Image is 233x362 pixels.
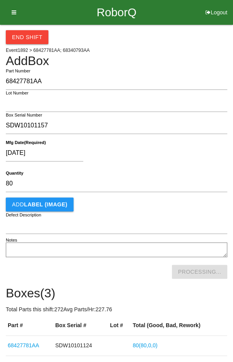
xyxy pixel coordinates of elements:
td: SDW10101124 [53,336,108,356]
label: Notes [6,237,17,244]
input: Pick a Date [6,145,83,161]
a: 68427781AA [8,342,39,348]
input: Required [6,175,227,192]
input: Required [6,117,227,134]
label: Defect Description [6,212,41,218]
button: AddLABEL (IMAGE) [6,197,74,211]
h4: Boxes ( 3 ) [6,287,227,300]
label: Lot Number [6,90,29,96]
span: Event 1892 > 68427781AA; 68340793AA [6,48,90,53]
th: Part # [6,316,53,336]
a: 80(80,0,0) [133,342,158,348]
th: Lot # [108,316,131,336]
h4: Add Box [6,54,227,68]
b: Quantity [6,171,23,176]
th: Total (Good, Bad, Rework) [131,316,227,336]
th: Box Serial # [53,316,108,336]
input: Required [6,73,227,90]
label: Box Serial Number [6,112,42,118]
b: LABEL (IMAGE) [24,201,67,208]
button: End Shift [6,30,48,44]
p: Total Parts this shift: 272 Avg Parts/Hr: 227.76 [6,305,227,314]
label: Part Number [6,68,30,74]
b: Mfg Date (Required) [6,140,46,145]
